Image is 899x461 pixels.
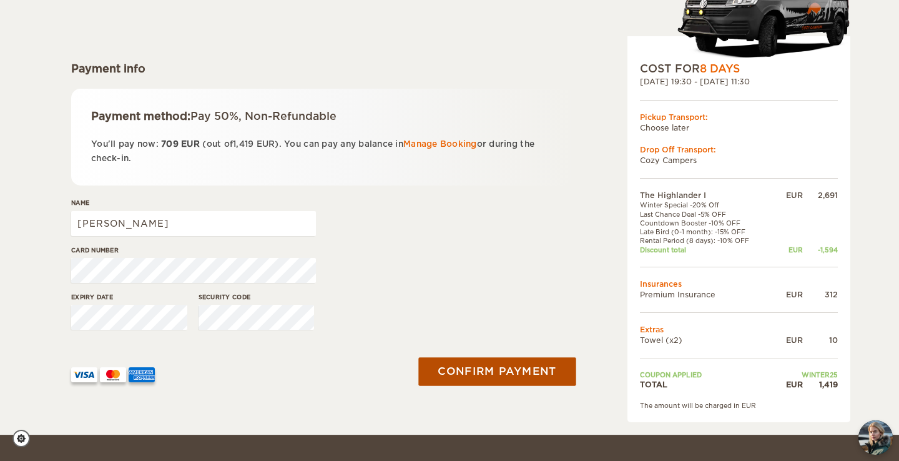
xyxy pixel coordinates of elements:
[803,289,838,300] div: 312
[257,139,275,149] span: EUR
[858,420,893,455] img: Freyja at Cozy Campers
[71,198,316,207] label: Name
[71,367,97,382] img: VISA
[640,201,774,209] td: Winter Special -20% Off
[418,358,576,386] button: Confirm payment
[640,401,838,410] div: The amount will be charged in EUR
[640,279,838,289] td: Insurances
[774,379,803,390] div: EUR
[803,190,838,201] div: 2,691
[640,324,838,335] td: Extras
[181,139,200,149] span: EUR
[700,62,740,75] span: 8 Days
[71,245,316,255] label: Card number
[640,370,774,379] td: Coupon applied
[91,137,554,166] p: You'll pay now: (out of ). You can pay any balance in or during the check-in.
[774,289,803,300] div: EUR
[129,367,155,382] img: AMEX
[640,61,838,76] div: COST FOR
[774,335,803,345] div: EUR
[161,139,179,149] span: 709
[233,139,253,149] span: 1,419
[640,122,838,133] td: Choose later
[640,190,774,201] td: The Highlander I
[403,139,477,149] a: Manage Booking
[91,109,554,124] div: Payment method:
[640,112,838,122] div: Pickup Transport:
[71,292,187,302] label: Expiry date
[858,420,893,455] button: chat-button
[71,61,574,76] div: Payment info
[640,76,838,87] div: [DATE] 19:30 - [DATE] 11:30
[803,379,838,390] div: 1,419
[640,155,838,166] td: Cozy Campers
[774,190,803,201] div: EUR
[640,219,774,227] td: Countdown Booster -10% OFF
[640,379,774,390] td: TOTAL
[640,144,838,155] div: Drop Off Transport:
[100,367,126,382] img: mastercard
[199,292,315,302] label: Security code
[774,370,838,379] td: WINTER25
[774,245,803,254] div: EUR
[803,245,838,254] div: -1,594
[640,335,774,345] td: Towel (x2)
[640,236,774,245] td: Rental Period (8 days): -10% OFF
[803,335,838,345] div: 10
[190,110,337,122] span: Pay 50%, Non-Refundable
[640,227,774,236] td: Late Bird (0-1 month): -15% OFF
[640,289,774,300] td: Premium Insurance
[640,245,774,254] td: Discount total
[12,430,38,447] a: Cookie settings
[640,210,774,219] td: Last Chance Deal -5% OFF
